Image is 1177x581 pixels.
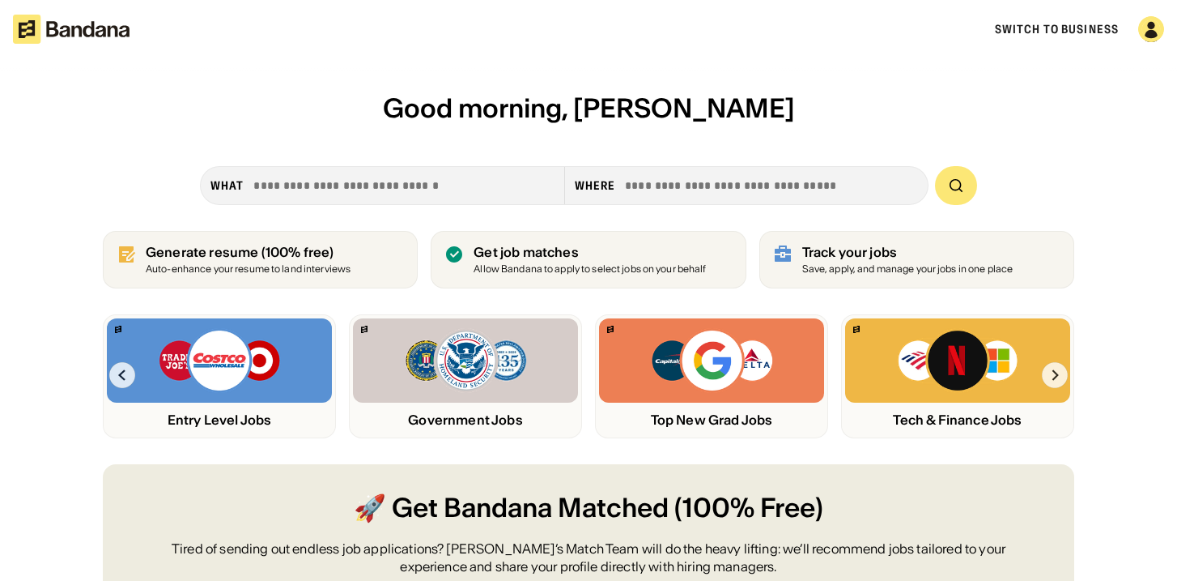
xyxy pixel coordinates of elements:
div: Tired of sending out endless job applications? [PERSON_NAME]’s Match Team will do the heavy lifti... [142,540,1035,576]
div: what [210,178,244,193]
img: Bandana logotype [13,15,130,44]
span: Good morning, [PERSON_NAME] [383,92,795,125]
img: FBI, DHS, MWRD logos [404,328,527,393]
span: (100% free) [261,244,334,260]
div: Government Jobs [353,412,578,428]
span: 🚀 Get Bandana Matched [354,490,669,527]
img: Left Arrow [109,362,135,388]
div: Auto-enhance your resume to land interviews [146,264,351,275]
div: Top New Grad Jobs [599,412,824,428]
a: Bandana logoCapital One, Google, Delta logosTop New Grad Jobs [595,314,828,438]
div: Save, apply, and manage your jobs in one place [802,264,1013,275]
div: Where [575,178,616,193]
img: Trader Joe’s, Costco, Target logos [158,328,281,393]
div: Get job matches [474,245,706,260]
img: Bandana logo [361,326,368,333]
a: Bandana logoBank of America, Netflix, Microsoft logosTech & Finance Jobs [841,314,1074,438]
span: (100% Free) [674,490,823,527]
img: Bandana logo [607,326,614,333]
a: Bandana logoFBI, DHS, MWRD logosGovernment Jobs [349,314,582,438]
div: Track your jobs [802,245,1013,260]
img: Bandana logo [853,326,860,333]
a: Bandana logoTrader Joe’s, Costco, Target logosEntry Level Jobs [103,314,336,438]
a: Switch to Business [995,22,1119,36]
img: Bank of America, Netflix, Microsoft logos [897,328,1019,393]
a: Track your jobs Save, apply, and manage your jobs in one place [759,231,1074,288]
div: Allow Bandana to apply to select jobs on your behalf [474,264,706,275]
a: Get job matches Allow Bandana to apply to select jobs on your behalf [431,231,746,288]
div: Entry Level Jobs [107,412,332,428]
img: Capital One, Google, Delta logos [650,328,773,393]
div: Tech & Finance Jobs [845,412,1070,428]
img: Bandana logo [115,326,121,333]
div: Generate resume [146,245,351,260]
a: Generate resume (100% free)Auto-enhance your resume to land interviews [103,231,418,288]
img: Right Arrow [1042,362,1068,388]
